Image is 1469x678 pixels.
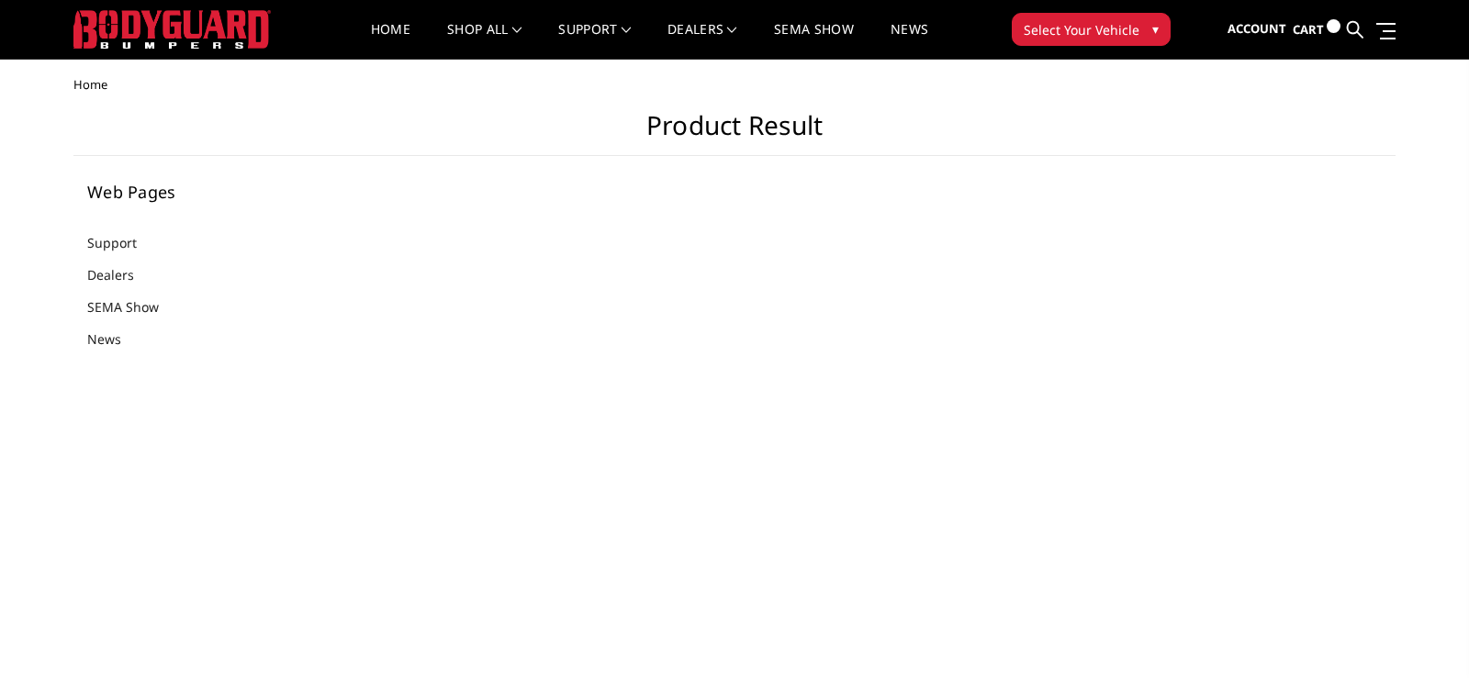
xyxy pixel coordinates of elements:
a: Dealers [87,265,157,284]
span: ▾ [1152,19,1159,39]
a: Home [371,23,410,59]
a: Dealers [667,23,737,59]
span: Cart [1293,21,1324,38]
span: Select Your Vehicle [1024,20,1139,39]
h5: Web Pages [87,183,311,200]
img: BODYGUARD BUMPERS [73,10,271,49]
span: Home [73,76,107,93]
a: News [87,329,144,349]
a: SEMA Show [774,23,854,59]
h1: Product Result [73,110,1396,156]
a: SEMA Show [87,297,182,317]
a: Cart [1293,5,1340,55]
button: Select Your Vehicle [1012,13,1171,46]
a: Support [558,23,631,59]
a: News [891,23,928,59]
a: Account [1228,5,1286,54]
span: Account [1228,20,1286,37]
a: Support [87,233,160,252]
a: shop all [447,23,521,59]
